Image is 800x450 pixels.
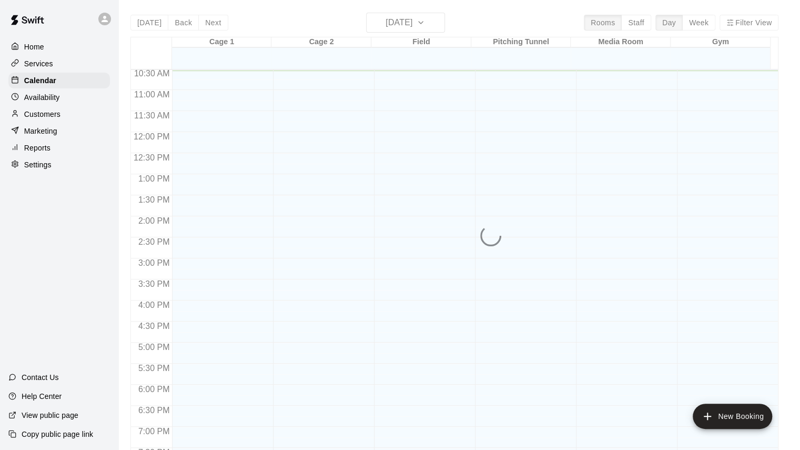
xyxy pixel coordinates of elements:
span: 7:00 PM [136,427,173,436]
div: Gym [671,37,771,47]
p: Help Center [22,391,62,402]
p: Contact Us [22,372,59,383]
span: 4:00 PM [136,301,173,309]
span: 12:30 PM [131,153,172,162]
a: Marketing [8,123,110,139]
p: Calendar [24,75,56,86]
a: Home [8,39,110,55]
div: Media Room [571,37,671,47]
div: Pitching Tunnel [471,37,571,47]
p: Settings [24,159,52,170]
div: Field [371,37,471,47]
p: Reports [24,143,50,153]
span: 10:30 AM [131,69,173,78]
span: 3:00 PM [136,258,173,267]
p: Customers [24,109,60,119]
a: Calendar [8,73,110,88]
span: 5:30 PM [136,364,173,373]
span: 1:00 PM [136,174,173,183]
span: 11:30 AM [131,111,173,120]
p: View public page [22,410,78,421]
span: 1:30 PM [136,195,173,204]
a: Reports [8,140,110,156]
span: 2:00 PM [136,216,173,225]
span: 2:30 PM [136,237,173,246]
p: Home [24,42,44,52]
span: 12:00 PM [131,132,172,141]
span: 4:30 PM [136,322,173,331]
button: add [693,404,772,429]
a: Services [8,56,110,72]
a: Settings [8,157,110,173]
p: Marketing [24,126,57,136]
div: Cage 1 [172,37,272,47]
a: Customers [8,106,110,122]
span: 11:00 AM [131,90,173,99]
p: Copy public page link [22,429,93,439]
span: 6:30 PM [136,406,173,415]
p: Services [24,58,53,69]
div: Cage 2 [271,37,371,47]
a: Availability [8,89,110,105]
p: Availability [24,92,60,103]
span: 3:30 PM [136,279,173,288]
span: 6:00 PM [136,385,173,394]
span: 5:00 PM [136,343,173,352]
